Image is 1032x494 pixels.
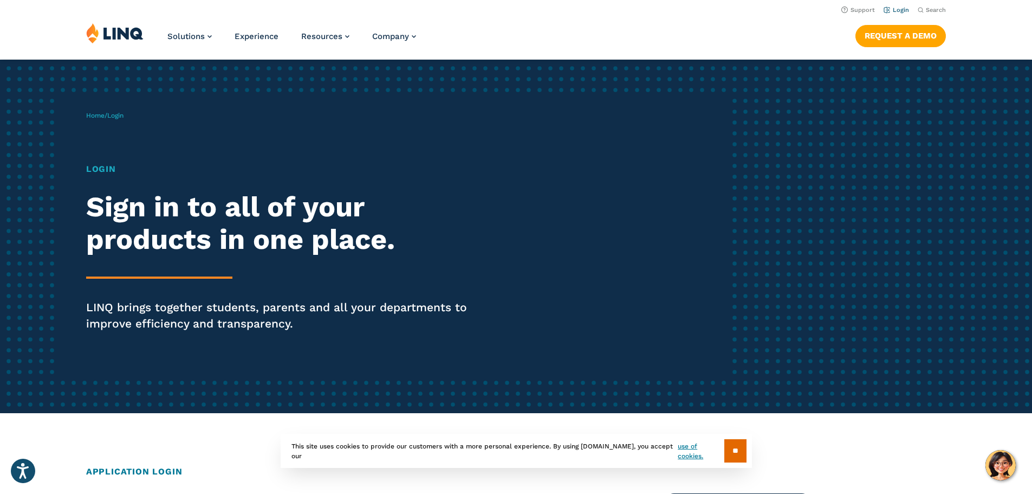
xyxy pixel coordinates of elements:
span: Login [107,112,124,119]
h2: Sign in to all of your products in one place. [86,191,484,256]
a: Home [86,112,105,119]
a: Company [372,31,416,41]
a: Experience [235,31,278,41]
span: Resources [301,31,342,41]
span: Company [372,31,409,41]
nav: Button Navigation [855,23,946,47]
a: Solutions [167,31,212,41]
a: Support [841,7,875,14]
span: / [86,112,124,119]
span: Search [926,7,946,14]
img: LINQ | K‑12 Software [86,23,144,43]
div: This site uses cookies to provide our customers with a more personal experience. By using [DOMAIN... [281,434,752,468]
button: Open Search Bar [918,6,946,14]
a: use of cookies. [678,441,724,461]
span: Solutions [167,31,205,41]
a: Resources [301,31,349,41]
a: Request a Demo [855,25,946,47]
p: LINQ brings together students, parents and all your departments to improve efficiency and transpa... [86,299,484,332]
h1: Login [86,163,484,176]
button: Hello, have a question? Let’s chat. [985,450,1016,480]
nav: Primary Navigation [167,23,416,59]
a: Login [884,7,909,14]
